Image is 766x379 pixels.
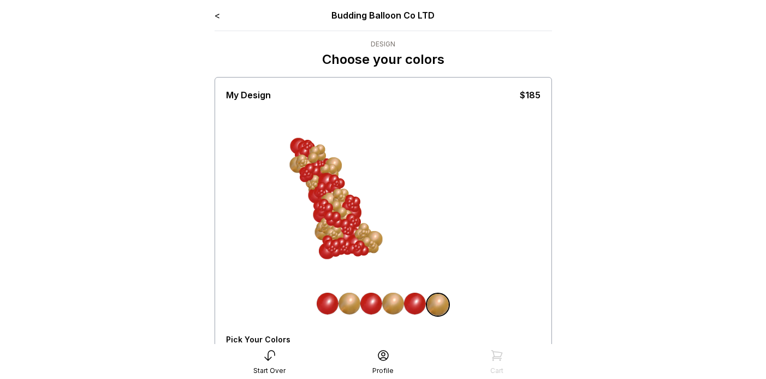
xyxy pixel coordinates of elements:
div: $185 [520,88,541,102]
div: Profile [372,366,394,375]
a: < [215,10,220,21]
p: Choose your colors [322,51,444,68]
div: Start Over [253,366,286,375]
div: My Design [226,88,271,102]
div: Budding Balloon Co LTD [282,9,484,22]
div: Pick Your Colors [226,334,415,345]
div: Design [322,40,444,49]
div: Cart [490,366,503,375]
